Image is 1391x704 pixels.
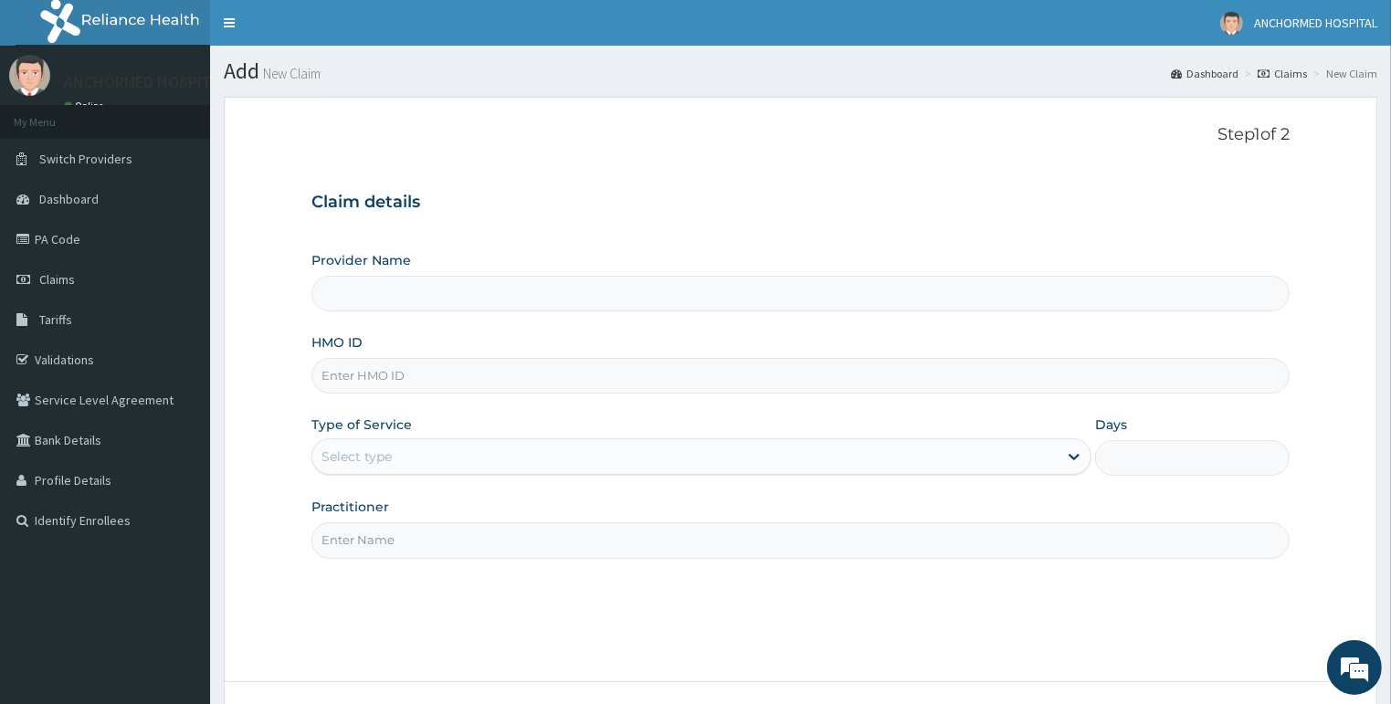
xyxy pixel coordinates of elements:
[39,151,132,167] span: Switch Providers
[1254,15,1377,31] span: ANCHORMED HOSPITAL
[1309,66,1377,81] li: New Claim
[64,74,228,90] p: ANCHORMED HOSPITAL
[39,271,75,288] span: Claims
[1220,12,1243,35] img: User Image
[311,522,1291,558] input: Enter Name
[9,55,50,96] img: User Image
[39,311,72,328] span: Tariffs
[224,59,1377,83] h1: Add
[311,498,389,516] label: Practitioner
[1258,66,1307,81] a: Claims
[311,125,1291,145] p: Step 1 of 2
[1171,66,1238,81] a: Dashboard
[311,251,411,269] label: Provider Name
[1095,415,1127,434] label: Days
[39,191,99,207] span: Dashboard
[311,193,1291,213] h3: Claim details
[311,333,363,352] label: HMO ID
[64,100,108,112] a: Online
[259,67,321,80] small: New Claim
[311,415,412,434] label: Type of Service
[311,358,1291,394] input: Enter HMO ID
[321,447,392,466] div: Select type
